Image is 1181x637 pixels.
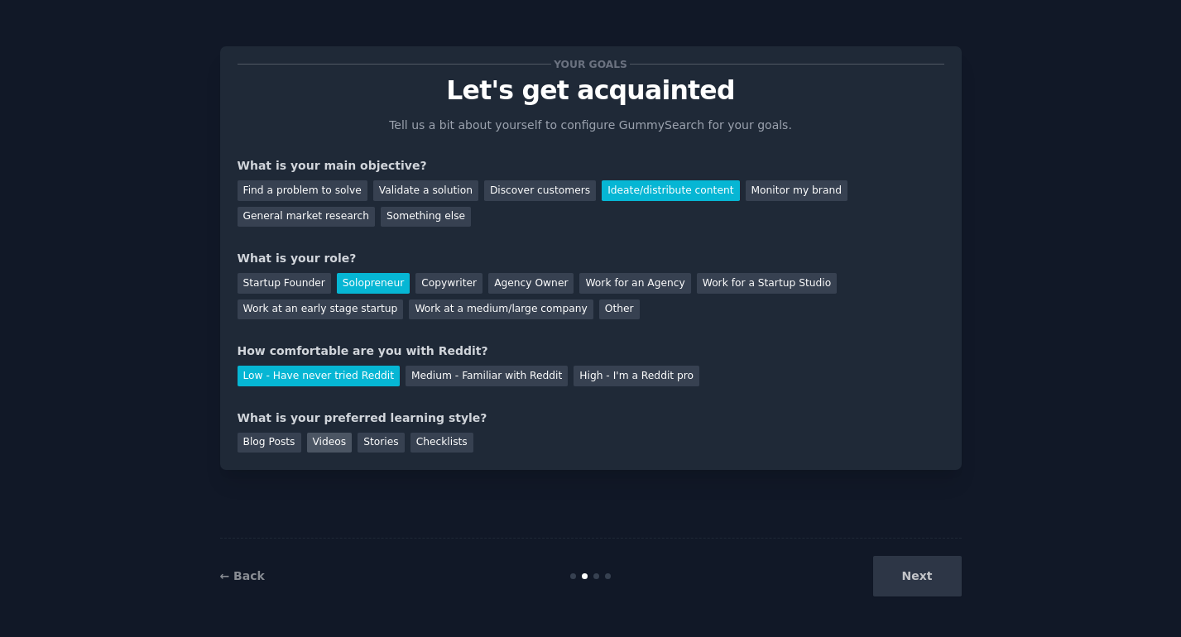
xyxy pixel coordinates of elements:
div: How comfortable are you with Reddit? [238,342,944,360]
div: Something else [381,207,471,227]
p: Let's get acquainted [238,76,944,105]
a: ← Back [220,569,265,582]
div: Validate a solution [373,180,478,201]
p: Tell us a bit about yourself to configure GummySearch for your goals. [382,117,799,134]
div: What is your main objective? [238,157,944,175]
div: Work at an early stage startup [238,299,404,320]
div: Startup Founder [238,273,331,294]
div: Stories [358,433,404,453]
div: Work for an Agency [579,273,690,294]
div: What is your preferred learning style? [238,409,944,427]
div: Ideate/distribute content [602,180,739,201]
div: Other [599,299,640,320]
div: Videos [307,433,353,453]
div: Checklists [410,433,473,453]
div: High - I'm a Reddit pro [574,366,699,386]
div: Work for a Startup Studio [697,273,837,294]
div: Solopreneur [337,273,410,294]
div: General market research [238,207,376,227]
div: What is your role? [238,250,944,267]
div: Copywriter [415,273,482,294]
div: Find a problem to solve [238,180,367,201]
div: Discover customers [484,180,596,201]
span: Your goals [551,55,631,73]
div: Monitor my brand [746,180,847,201]
div: Agency Owner [488,273,574,294]
div: Blog Posts [238,433,301,453]
div: Low - Have never tried Reddit [238,366,400,386]
div: Work at a medium/large company [409,299,593,320]
div: Medium - Familiar with Reddit [406,366,568,386]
